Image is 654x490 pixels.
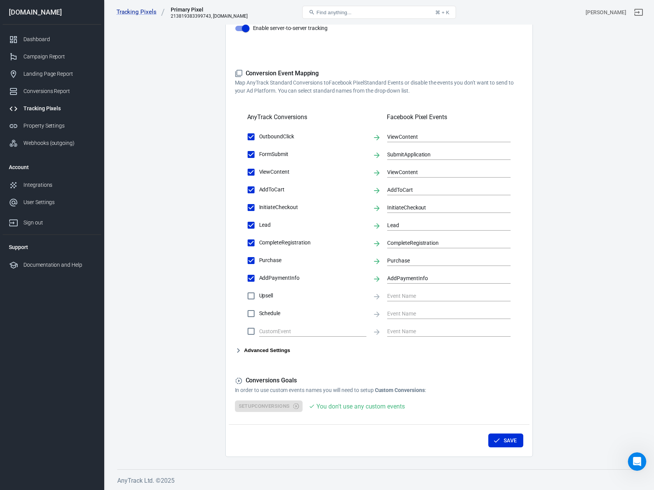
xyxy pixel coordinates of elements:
div: [DOMAIN_NAME] [3,9,101,16]
div: Campaign Report [23,53,95,61]
span: Enable server-to-server tracking [253,24,328,32]
button: Advanced Settings [235,346,290,355]
a: Tracking Pixels [116,8,165,16]
a: Integrations [3,176,101,194]
span: AddPaymentInfo [259,274,366,282]
button: Find anything...⌘ + K [302,6,456,19]
input: Event Name [387,220,499,230]
a: User Settings [3,194,101,211]
input: Event Name [387,167,499,177]
div: Integrations [23,181,95,189]
strong: Custom Conversions [375,387,425,393]
p: In order to use custom events names you will need to setup : [235,386,523,394]
a: Conversions Report [3,83,101,100]
input: Event Name [387,132,499,141]
span: AddToCart [259,186,366,194]
input: Event Name [387,238,499,247]
input: Event Name [387,149,499,159]
span: Lead [259,221,366,229]
span: Find anything... [316,10,351,15]
span: CompleteRegistration [259,239,366,247]
div: Property Settings [23,122,95,130]
li: Account [3,158,101,176]
input: Event Name [387,291,499,301]
p: Map AnyTrack Standard Conversions to Facebook Pixel Standard Events or disable the events you don... [235,79,523,95]
h5: AnyTrack Conversions [247,113,307,121]
span: FormSubmit [259,150,366,158]
div: Conversions Report [23,87,95,95]
div: Account id: XViTQVGg [586,8,626,17]
li: Support [3,238,101,256]
button: Save [488,434,523,448]
span: ViewContent [259,168,366,176]
h5: Facebook Pixel Events [387,113,511,121]
div: User Settings [23,198,95,206]
span: Purchase [259,256,366,264]
h5: Conversion Event Mapping [235,70,523,78]
span: InitiateCheckout [259,203,366,211]
div: Webhooks (outgoing) [23,139,95,147]
a: Sign out [3,211,101,231]
input: Event Name [387,203,499,212]
a: Campaign Report [3,48,101,65]
a: Landing Page Report [3,65,101,83]
iframe: Intercom live chat [628,452,646,471]
div: Landing Page Report [23,70,95,78]
a: Property Settings [3,117,101,135]
div: You don't use any custom events [316,402,404,411]
span: OutboundClick [259,133,366,141]
div: Primary Pixel [171,6,248,13]
input: Event Name [387,256,499,265]
input: Event Name [387,326,499,336]
div: Documentation and Help [23,261,95,269]
input: Event Name [387,309,499,318]
div: Sign out [23,219,95,227]
div: ⌘ + K [435,10,449,15]
span: Upsell [259,292,366,300]
input: Event Name [387,185,499,194]
input: Event Name [387,273,499,283]
span: Schedule [259,309,366,317]
div: Tracking Pixels [23,105,95,113]
a: Tracking Pixels [3,100,101,117]
a: Webhooks (outgoing) [3,135,101,152]
div: Dashboard [23,35,95,43]
div: 213819383399743, fh.co [171,13,248,19]
input: Clear [259,326,355,336]
h6: AnyTrack Ltd. © 2025 [117,476,641,485]
a: Dashboard [3,31,101,48]
h5: Conversions Goals [235,377,523,385]
a: Sign out [629,3,648,22]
